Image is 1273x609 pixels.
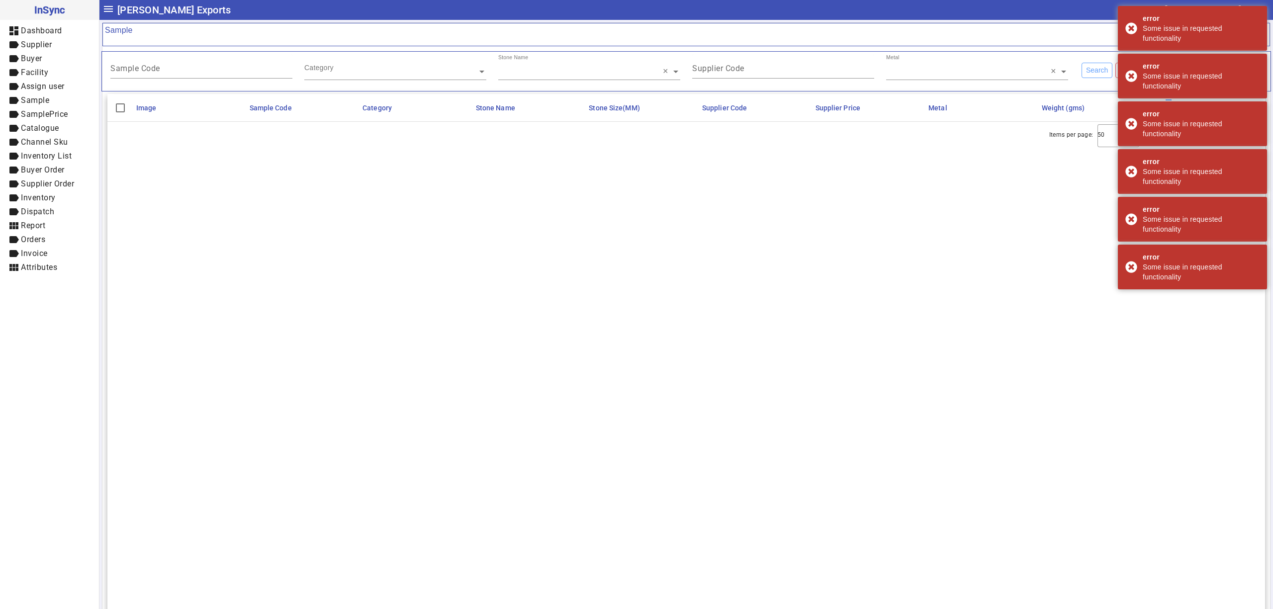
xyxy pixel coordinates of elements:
div: error [1143,204,1260,214]
mat-icon: label [8,206,20,218]
span: Supplier Order [21,179,74,188]
div: Some issue in requested functionality [1143,214,1260,234]
mat-icon: label [8,234,20,246]
mat-icon: label [8,136,20,148]
span: Report [21,221,45,230]
span: Dispatch [21,207,54,216]
span: Sample [21,95,49,105]
span: Channel Sku [21,137,68,147]
div: error [1143,109,1260,119]
mat-icon: label [8,94,20,106]
mat-icon: label [8,108,20,120]
span: Assign user [21,82,65,91]
span: Inventory List [21,151,72,161]
span: Orders [21,235,45,244]
mat-icon: label [8,150,20,162]
mat-icon: view_module [8,261,20,273]
div: Some issue in requested functionality [1143,71,1260,91]
span: Catalogue [21,123,59,133]
div: Some issue in requested functionality [1143,262,1260,282]
mat-icon: label [8,248,20,260]
mat-icon: label [8,164,20,176]
div: error [1143,252,1260,262]
mat-icon: label [8,178,20,190]
div: Some issue in requested functionality [1143,167,1260,186]
span: Dashboard [21,26,62,35]
span: InSync [8,2,91,18]
span: Invoice [21,249,48,258]
span: Supplier [21,40,52,49]
span: SamplePrice [21,109,68,119]
span: Attributes [21,262,57,272]
mat-icon: label [8,39,20,51]
mat-icon: label [8,81,20,92]
span: Inventory [21,193,56,202]
mat-icon: dashboard [8,25,20,37]
mat-icon: label [8,67,20,79]
div: error [1143,61,1260,71]
mat-icon: label [8,192,20,204]
mat-icon: view_module [8,220,20,232]
div: error [1143,157,1260,167]
span: Facility [21,68,48,77]
span: Buyer [21,54,42,63]
div: Some issue in requested functionality [1143,23,1260,43]
mat-icon: label [8,122,20,134]
div: Some issue in requested functionality [1143,119,1260,139]
span: Buyer Order [21,165,65,174]
div: error [1143,13,1260,23]
mat-icon: label [8,53,20,65]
